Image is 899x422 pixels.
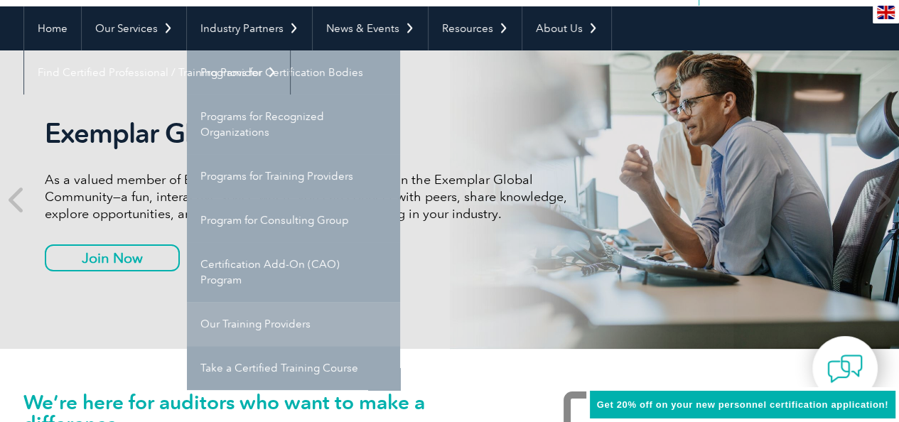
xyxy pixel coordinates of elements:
a: Take a Certified Training Course [187,346,400,390]
a: Our Training Providers [187,302,400,346]
p: As a valued member of Exemplar Global, we invite you to join the Exemplar Global Community—a fun,... [45,171,578,222]
a: Home [24,6,81,50]
a: News & Events [313,6,428,50]
a: Join Now [45,244,180,271]
a: Resources [429,6,522,50]
h2: Exemplar Global Community [45,117,578,150]
a: Programs for Certification Bodies [187,50,400,94]
a: Find Certified Professional / Training Provider [24,50,290,94]
a: Programs for Recognized Organizations [187,94,400,154]
a: Certification Add-On (CAO) Program [187,242,400,302]
img: contact-chat.png [827,351,863,386]
a: About Us [522,6,611,50]
img: en [877,6,895,19]
a: Our Services [82,6,186,50]
a: Industry Partners [187,6,312,50]
a: Program for Consulting Group [187,198,400,242]
span: Get 20% off on your new personnel certification application! [597,399,888,410]
a: Programs for Training Providers [187,154,400,198]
